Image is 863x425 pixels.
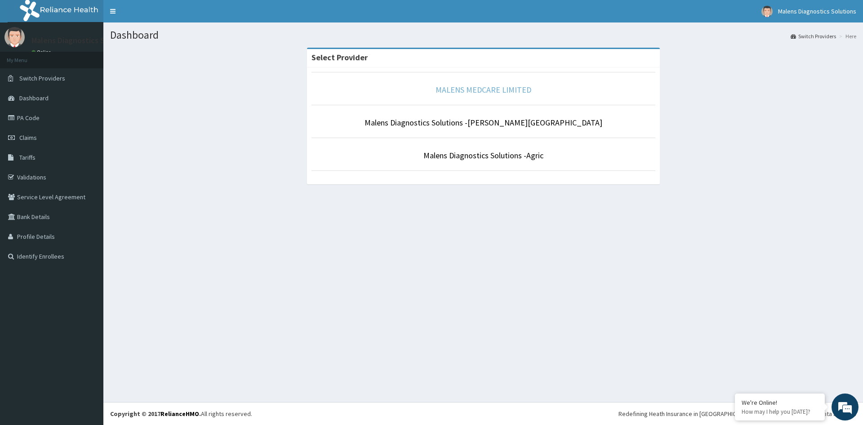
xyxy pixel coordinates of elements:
span: Claims [19,134,37,142]
li: Here [837,32,856,40]
a: Malens Diagnostics Solutions -[PERSON_NAME][GEOGRAPHIC_DATA] [365,117,602,128]
footer: All rights reserved. [103,402,863,425]
a: Malens Diagnostics Solutions -Agric [423,150,543,161]
img: d_794563401_company_1708531726252_794563401 [17,45,36,67]
span: Switch Providers [19,74,65,82]
h1: Dashboard [110,29,856,41]
span: Malens Diagnostics Solutions [778,7,856,15]
strong: Select Provider [311,52,368,63]
span: We're online! [52,113,124,204]
p: Malens Diagnostics Solutions [31,36,133,45]
img: User Image [761,6,773,17]
a: MALENS MEDCARE LIMITED [436,85,531,95]
div: We're Online! [742,398,818,407]
p: How may I help you today? [742,408,818,416]
img: User Image [4,27,25,47]
strong: Copyright © 2017 . [110,410,201,418]
div: Chat with us now [47,50,151,62]
a: RelianceHMO [160,410,199,418]
div: Minimize live chat window [147,4,169,26]
span: Dashboard [19,94,49,102]
a: Switch Providers [791,32,836,40]
a: Online [31,49,53,55]
textarea: Type your message and hit 'Enter' [4,246,171,277]
div: Redefining Heath Insurance in [GEOGRAPHIC_DATA] using Telemedicine and Data Science! [618,409,856,418]
span: Tariffs [19,153,36,161]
